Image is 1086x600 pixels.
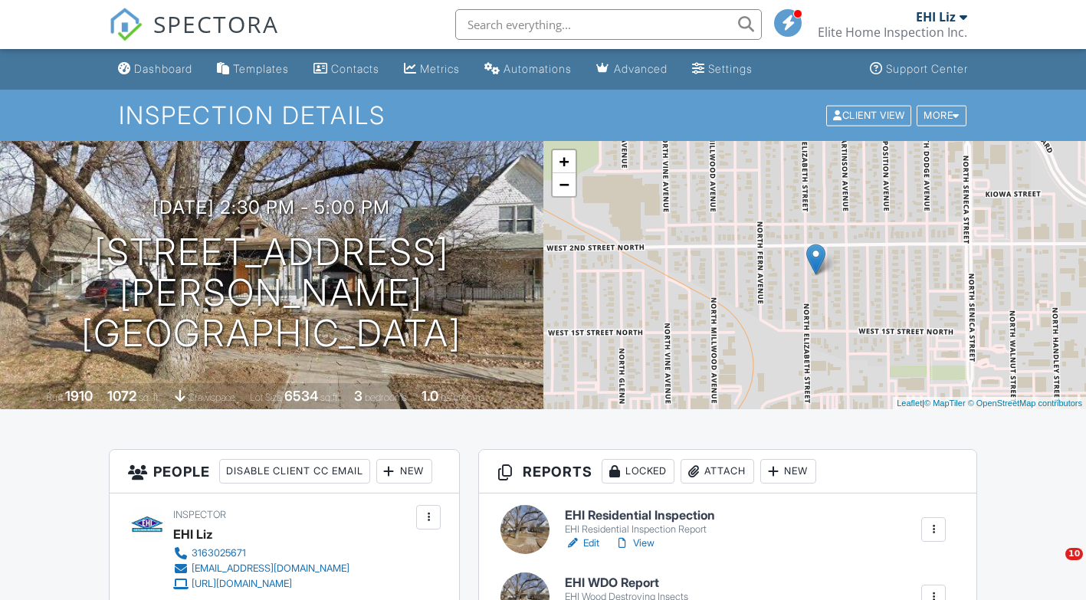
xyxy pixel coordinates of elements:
[886,62,968,75] div: Support Center
[565,576,688,590] h6: EHI WDO Report
[107,388,136,404] div: 1072
[46,392,63,403] span: Built
[708,62,753,75] div: Settings
[893,397,1086,410] div: |
[139,392,160,403] span: sq. ft.
[553,173,576,196] a: Zoom out
[422,388,438,404] div: 1.0
[192,578,292,590] div: [URL][DOMAIN_NAME]
[1034,548,1071,585] iframe: Intercom live chat
[553,150,576,173] a: Zoom in
[1065,548,1083,560] span: 10
[455,9,762,40] input: Search everything...
[917,105,966,126] div: More
[818,25,967,40] div: Elite Home Inspection Inc.
[602,459,674,484] div: Locked
[916,9,956,25] div: EHI Liz
[134,62,192,75] div: Dashboard
[250,392,282,403] span: Lot Size
[365,392,407,403] span: bedrooms
[173,523,213,546] div: EHI Liz
[173,509,226,520] span: Inspector
[188,392,235,403] span: crawlspace
[504,62,572,75] div: Automations
[565,509,715,523] h6: EHI Residential Inspection
[681,459,754,484] div: Attach
[478,55,578,84] a: Automations (Basic)
[192,562,349,575] div: [EMAIL_ADDRESS][DOMAIN_NAME]
[825,109,915,120] a: Client View
[65,388,93,404] div: 1910
[968,398,1082,408] a: © OpenStreetMap contributors
[897,398,922,408] a: Leaflet
[112,55,198,84] a: Dashboard
[686,55,759,84] a: Settings
[233,62,289,75] div: Templates
[219,459,370,484] div: Disable Client CC Email
[284,388,318,404] div: 6534
[354,388,363,404] div: 3
[398,55,466,84] a: Metrics
[565,523,715,536] div: EHI Residential Inspection Report
[119,102,968,129] h1: Inspection Details
[109,21,279,53] a: SPECTORA
[173,576,349,592] a: [URL][DOMAIN_NAME]
[590,55,674,84] a: Advanced
[173,561,349,576] a: [EMAIL_ADDRESS][DOMAIN_NAME]
[614,62,668,75] div: Advanced
[924,398,966,408] a: © MapTiler
[441,392,484,403] span: bathrooms
[153,197,390,218] h3: [DATE] 2:30 pm - 5:00 pm
[760,459,816,484] div: New
[565,509,715,536] a: EHI Residential Inspection EHI Residential Inspection Report
[109,8,143,41] img: The Best Home Inspection Software - Spectora
[420,62,460,75] div: Metrics
[211,55,295,84] a: Templates
[173,546,349,561] a: 3163025671
[25,232,519,353] h1: [STREET_ADDRESS][PERSON_NAME] [GEOGRAPHIC_DATA]
[376,459,432,484] div: New
[479,450,976,493] h3: Reports
[320,392,340,403] span: sq.ft.
[826,105,911,126] div: Client View
[192,547,246,559] div: 3163025671
[153,8,279,40] span: SPECTORA
[864,55,974,84] a: Support Center
[331,62,379,75] div: Contacts
[565,536,599,551] a: Edit
[110,450,459,493] h3: People
[307,55,386,84] a: Contacts
[615,536,655,551] a: View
